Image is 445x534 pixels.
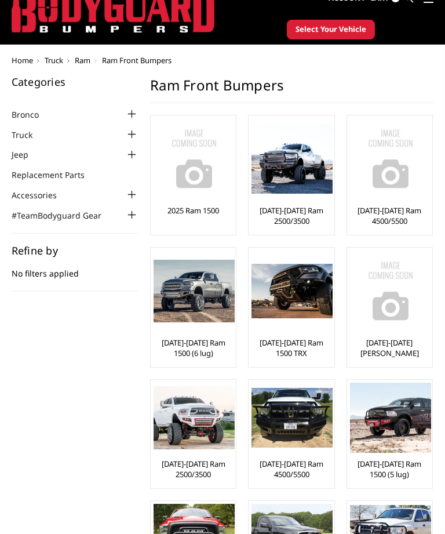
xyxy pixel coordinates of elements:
[154,337,233,358] a: [DATE]-[DATE] Ram 1500 (6 lug)
[350,250,431,332] img: No Image
[350,118,431,199] img: No Image
[12,129,47,141] a: Truck
[251,205,331,226] a: [DATE]-[DATE] Ram 2500/3500
[287,20,375,39] button: Select Your Vehicle
[350,205,429,226] a: [DATE]-[DATE] Ram 4500/5500
[12,108,53,121] a: Bronco
[350,459,429,479] a: [DATE]-[DATE] Ram 1500 (5 lug)
[350,250,429,332] a: No Image
[150,77,433,103] h1: Ram Front Bumpers
[12,55,33,66] a: Home
[12,148,43,161] a: Jeep
[45,55,63,66] a: Truck
[251,459,331,479] a: [DATE]-[DATE] Ram 4500/5500
[154,118,235,199] img: No Image
[350,118,429,199] a: No Image
[12,245,139,292] div: No filters applied
[12,169,99,181] a: Replacement Parts
[154,459,233,479] a: [DATE]-[DATE] Ram 2500/3500
[102,55,172,66] span: Ram Front Bumpers
[12,209,116,221] a: #TeamBodyguard Gear
[12,245,139,256] h5: Refine by
[154,118,233,199] a: No Image
[167,205,219,216] a: 2025 Ram 1500
[251,337,331,358] a: [DATE]-[DATE] Ram 1500 TRX
[12,77,139,87] h5: Categories
[296,24,366,35] span: Select Your Vehicle
[350,337,429,358] a: [DATE]-[DATE] [PERSON_NAME]
[12,189,71,201] a: Accessories
[75,55,90,66] a: Ram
